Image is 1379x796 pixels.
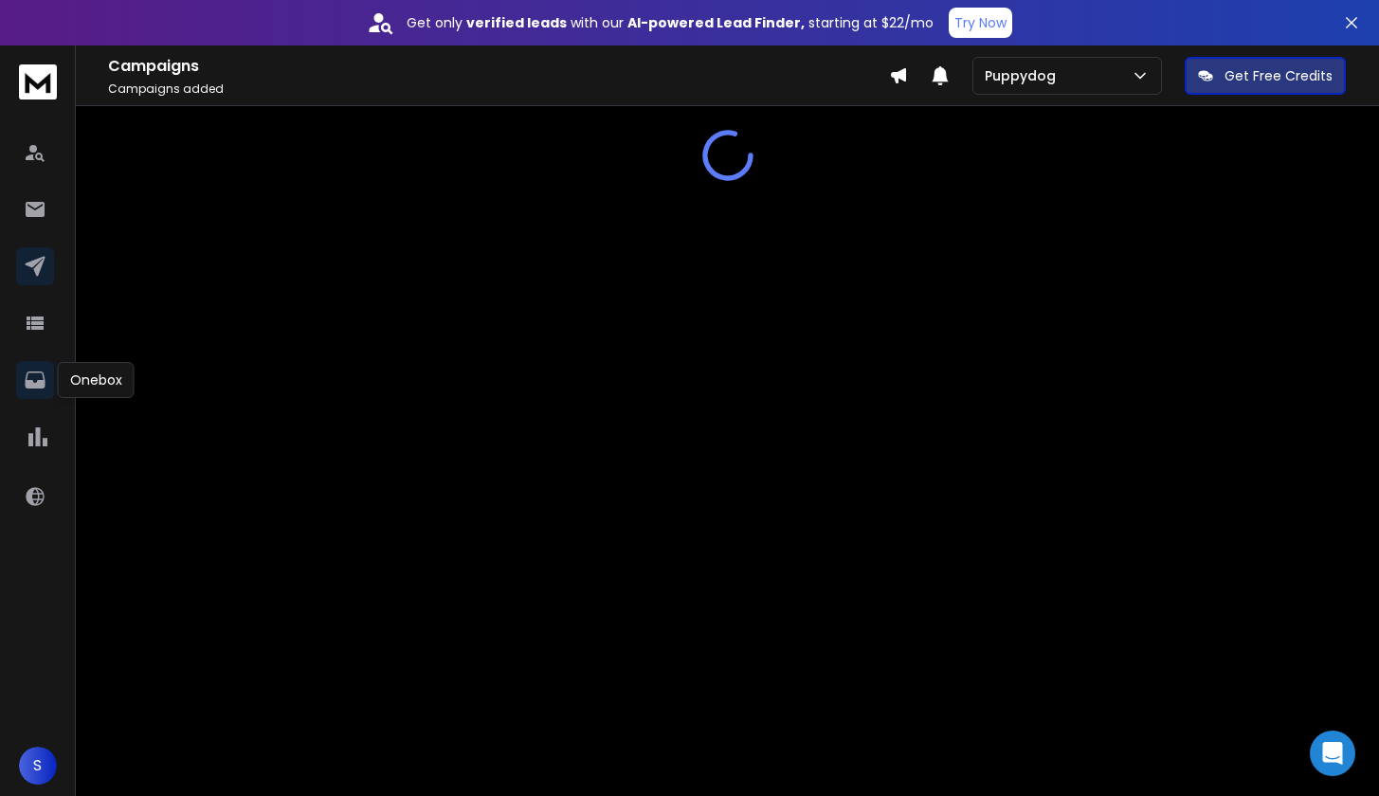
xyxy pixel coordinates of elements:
[627,13,805,32] strong: AI-powered Lead Finder,
[19,747,57,785] button: S
[954,13,1007,32] p: Try Now
[1225,66,1333,85] p: Get Free Credits
[1310,731,1355,776] div: Open Intercom Messenger
[466,13,567,32] strong: verified leads
[985,66,1063,85] p: Puppydog
[407,13,934,32] p: Get only with our starting at $22/mo
[1185,57,1346,95] button: Get Free Credits
[949,8,1012,38] button: Try Now
[58,362,135,398] div: Onebox
[108,81,889,97] p: Campaigns added
[108,55,889,78] h1: Campaigns
[19,64,57,99] img: logo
